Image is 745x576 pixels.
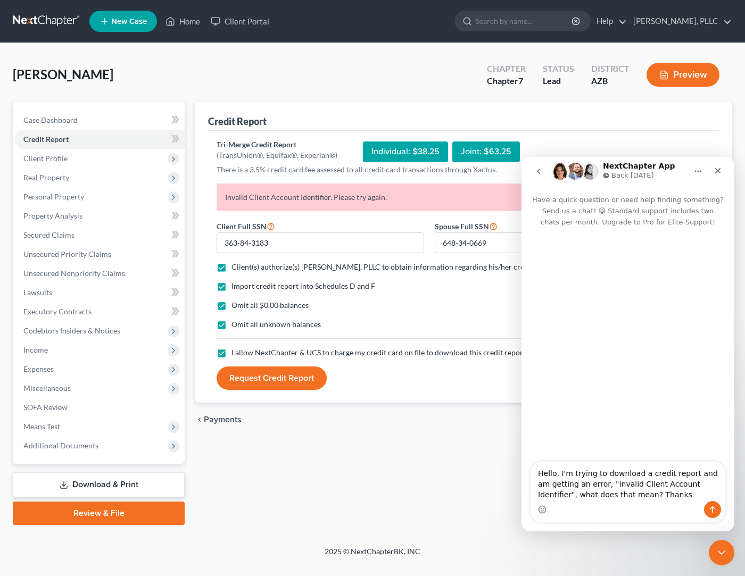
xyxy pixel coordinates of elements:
span: Personal Property [23,192,84,201]
iframe: Intercom live chat [709,540,734,565]
i: chevron_left [195,415,204,424]
span: Codebtors Insiders & Notices [23,326,120,335]
button: Preview [647,63,719,87]
span: Client Full SSN [217,222,267,231]
div: (TransUnion®, Equifax®, Experian®) [217,150,337,161]
div: Lead [543,75,574,87]
p: Invalid Client Account Identifier. Please try again. [217,183,642,211]
span: Credit Report [23,135,69,144]
span: Client(s) authorize(s) [PERSON_NAME], PLLC to obtain information regarding his/her credit informa... [231,262,576,271]
input: Search by name... [476,11,573,31]
span: I allow NextChapter & UCS to charge my credit card on file to download this credit report [231,348,526,357]
a: Lawsuits [15,283,185,302]
span: Income [23,345,48,354]
iframe: Intercom live chat [521,157,734,531]
span: New Case [111,18,147,26]
a: Client Portal [205,12,275,31]
span: Real Property [23,173,69,182]
span: [PERSON_NAME] [13,66,113,82]
span: Omit all unknown balances [231,320,321,329]
span: Executory Contracts [23,307,92,316]
div: Chapter [487,63,526,75]
span: 7 [518,76,523,86]
div: Credit Report [208,115,267,128]
a: Case Dashboard [15,111,185,130]
span: Unsecured Priority Claims [23,249,111,258]
span: Case Dashboard [23,115,78,124]
a: Help [591,12,627,31]
span: Expenses [23,364,54,373]
span: Miscellaneous [23,383,71,393]
div: Chapter [487,75,526,87]
a: Unsecured Priority Claims [15,245,185,264]
span: Payments [204,415,242,424]
span: SOFA Review [23,403,68,412]
a: Review & File [13,502,185,525]
span: Import credit report into Schedules D and F [231,281,375,290]
button: chevron_left Payments [195,415,242,424]
a: Executory Contracts [15,302,185,321]
a: Unsecured Nonpriority Claims [15,264,185,283]
span: Client Profile [23,154,68,163]
input: XXX-XX-XXXX [217,232,424,254]
span: Spouse Full SSN [435,222,489,231]
span: Omit all $0.00 balances [231,300,309,310]
div: Joint: $63.25 [452,141,520,162]
input: XXX-XX-XXXX [435,232,642,254]
p: There is a 3.5% credit card fee assessed to all credit card transactions through Xactus. [217,164,642,175]
span: Means Test [23,422,60,431]
div: Individual: $38.25 [363,141,448,162]
button: Request Credit Report [217,366,327,390]
a: [PERSON_NAME], PLLC [628,12,732,31]
span: Unsecured Nonpriority Claims [23,269,125,278]
div: Tri-Merge Credit Report [217,139,337,150]
span: Additional Documents [23,441,98,450]
a: Credit Report [15,130,185,149]
div: AZB [591,75,630,87]
div: 2025 © NextChapterBK, INC [69,546,676,565]
div: District [591,63,630,75]
a: Download & Print [13,472,185,497]
a: SOFA Review [15,398,185,417]
span: Lawsuits [23,288,52,297]
span: Secured Claims [23,230,74,239]
a: Secured Claims [15,226,185,245]
a: Property Analysis [15,206,185,226]
span: Property Analysis [23,211,82,220]
a: Home [160,12,205,31]
div: Status [543,63,574,75]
